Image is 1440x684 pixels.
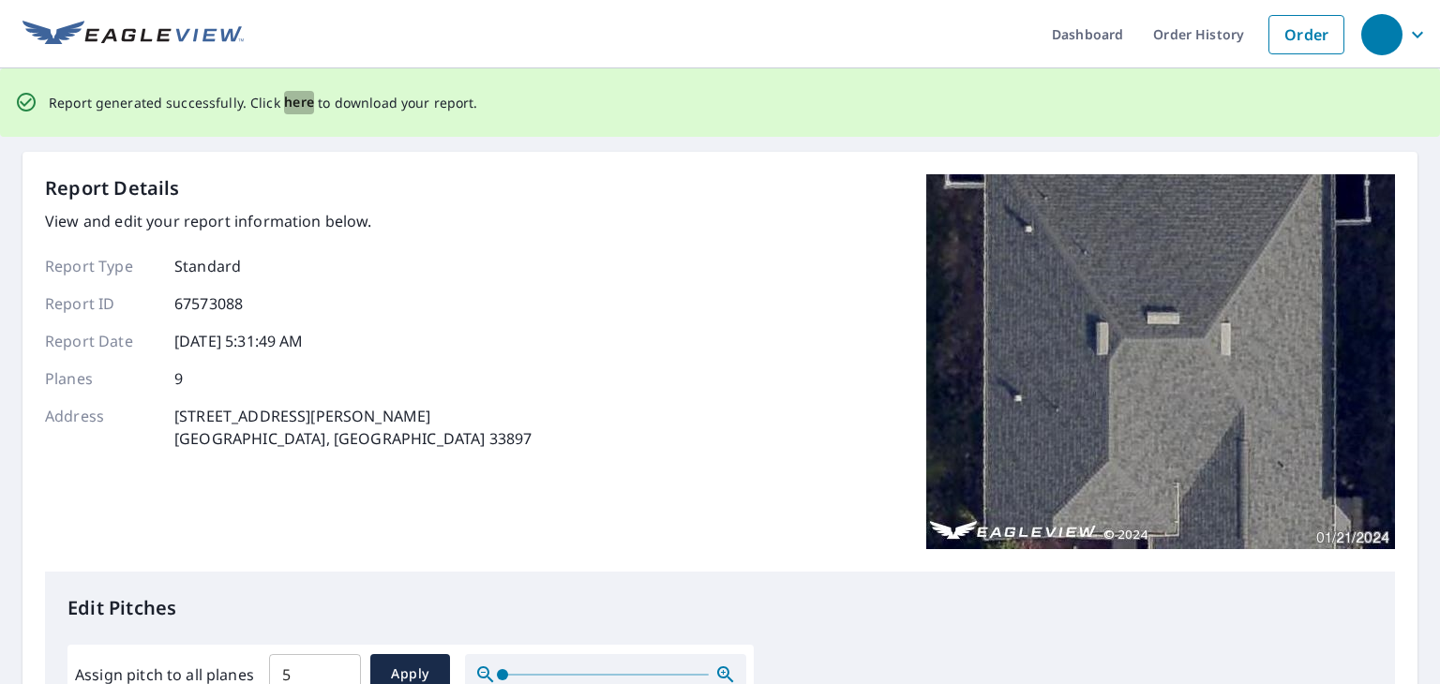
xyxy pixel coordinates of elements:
p: View and edit your report information below. [45,210,532,232]
p: Report ID [45,292,157,315]
a: Order [1268,15,1344,54]
p: Planes [45,367,157,390]
img: Top image [926,174,1395,549]
p: Report Date [45,330,157,352]
img: EV Logo [22,21,244,49]
p: [DATE] 5:31:49 AM [174,330,304,352]
button: here [284,91,315,114]
p: Report generated successfully. Click to download your report. [49,91,478,114]
p: Edit Pitches [67,594,1372,622]
p: Standard [174,255,241,277]
p: 9 [174,367,183,390]
p: Address [45,405,157,450]
p: Report Type [45,255,157,277]
p: 67573088 [174,292,243,315]
p: Report Details [45,174,180,202]
p: [STREET_ADDRESS][PERSON_NAME] [GEOGRAPHIC_DATA], [GEOGRAPHIC_DATA] 33897 [174,405,532,450]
